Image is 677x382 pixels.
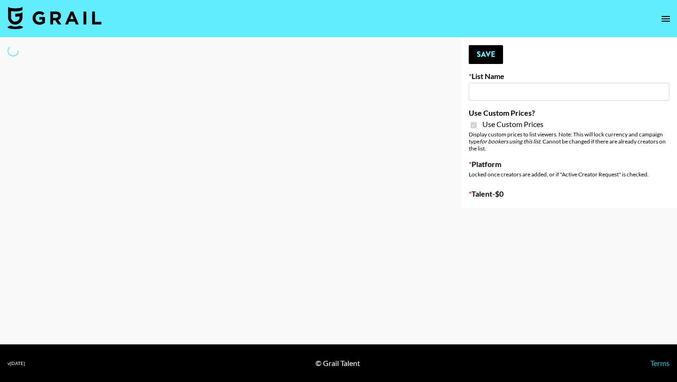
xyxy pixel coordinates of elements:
label: Platform [469,159,669,169]
div: © Grail Talent [315,358,360,368]
em: for bookers using this list [480,138,540,145]
label: Use Custom Prices? [469,108,669,118]
span: Use Custom Prices [482,119,543,129]
div: v [DATE] [8,360,25,366]
button: open drawer [656,9,675,28]
label: List Name [469,72,669,81]
button: Save [469,45,503,64]
div: Display custom prices to list viewers. Note: This will lock currency and campaign type . Cannot b... [469,131,669,152]
img: Grail Talent [8,7,102,29]
a: Terms [650,358,669,367]
div: Locked once creators are added, or if "Active Creator Request" is checked. [469,171,669,178]
label: Talent - $ 0 [469,189,669,199]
